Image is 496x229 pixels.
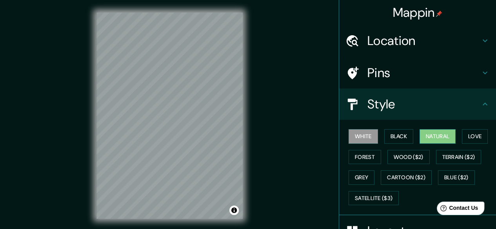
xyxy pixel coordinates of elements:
[426,198,487,220] iframe: Help widget launcher
[387,150,430,164] button: Wood ($2)
[462,129,488,144] button: Love
[381,170,432,185] button: Cartoon ($2)
[367,65,480,81] h4: Pins
[339,88,496,120] div: Style
[349,191,399,206] button: Satellite ($3)
[96,13,243,219] canvas: Map
[393,5,443,20] h4: Mappin
[436,150,481,164] button: Terrain ($2)
[349,170,374,185] button: Grey
[420,129,456,144] button: Natural
[438,170,475,185] button: Blue ($2)
[436,11,442,17] img: pin-icon.png
[349,129,378,144] button: White
[339,57,496,88] div: Pins
[384,129,414,144] button: Black
[339,25,496,56] div: Location
[349,150,381,164] button: Forest
[367,96,480,112] h4: Style
[229,206,239,215] button: Toggle attribution
[367,33,480,49] h4: Location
